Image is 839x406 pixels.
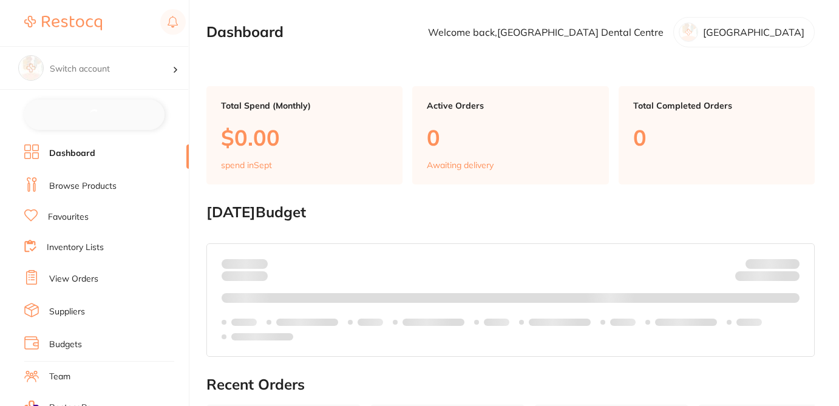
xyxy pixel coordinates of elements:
[403,317,464,327] p: Labels extended
[736,317,762,327] p: Labels
[776,258,800,269] strong: $NaN
[221,160,272,170] p: spend in Sept
[24,9,102,37] a: Restocq Logo
[50,63,172,75] p: Switch account
[19,56,43,80] img: image
[24,16,102,30] img: Restocq Logo
[49,180,117,192] a: Browse Products
[231,332,293,342] p: Labels extended
[746,259,800,268] p: Budget:
[427,125,594,150] p: 0
[221,125,388,150] p: $0.00
[633,101,800,110] p: Total Completed Orders
[610,317,636,327] p: Labels
[655,317,717,327] p: Labels extended
[358,317,383,327] p: Labels
[633,125,800,150] p: 0
[49,339,82,351] a: Budgets
[412,86,608,184] a: Active Orders0Awaiting delivery
[484,317,509,327] p: Labels
[206,204,815,221] h2: [DATE] Budget
[778,273,800,284] strong: $0.00
[206,24,284,41] h2: Dashboard
[48,211,89,223] a: Favourites
[49,306,85,318] a: Suppliers
[49,147,95,160] a: Dashboard
[735,269,800,283] p: Remaining:
[47,242,104,254] a: Inventory Lists
[206,376,815,393] h2: Recent Orders
[246,258,268,269] strong: $0.00
[49,371,70,383] a: Team
[703,27,804,38] p: [GEOGRAPHIC_DATA]
[222,259,268,268] p: Spent:
[529,317,591,327] p: Labels extended
[222,269,268,283] p: month
[206,86,403,184] a: Total Spend (Monthly)$0.00spend inSept
[619,86,815,184] a: Total Completed Orders0
[428,27,664,38] p: Welcome back, [GEOGRAPHIC_DATA] Dental Centre
[427,160,494,170] p: Awaiting delivery
[231,317,257,327] p: Labels
[427,101,594,110] p: Active Orders
[221,101,388,110] p: Total Spend (Monthly)
[49,273,98,285] a: View Orders
[276,317,338,327] p: Labels extended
